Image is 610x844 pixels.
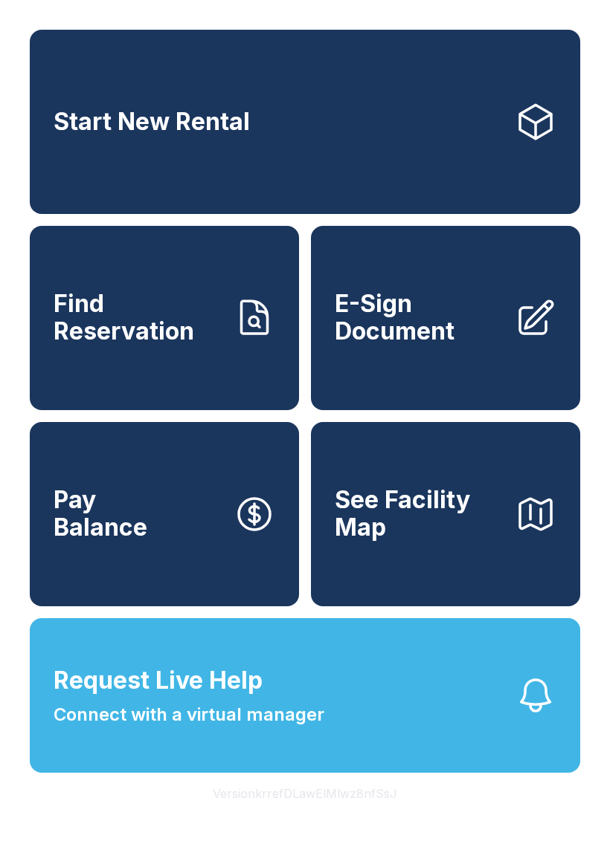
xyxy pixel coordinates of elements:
button: PayBalance [30,422,299,606]
span: Pay Balance [54,487,147,541]
span: Connect with a virtual manager [54,701,324,728]
a: Find Reservation [30,226,299,410]
button: VersionkrrefDLawElMlwz8nfSsJ [201,773,409,814]
button: Request Live HelpConnect with a virtual manager [30,618,580,773]
span: See Facility Map [335,487,503,541]
a: E-Sign Document [311,226,580,410]
span: E-Sign Document [335,290,503,345]
a: Start New Rental [30,30,580,214]
span: Start New Rental [54,108,250,136]
span: Find Reservation [54,290,222,345]
span: Request Live Help [54,663,263,698]
button: See Facility Map [311,422,580,606]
